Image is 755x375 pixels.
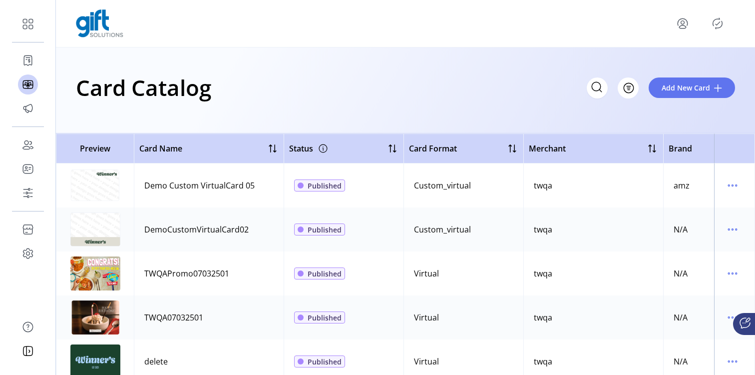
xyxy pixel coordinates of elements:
[674,311,688,323] div: N/A
[674,179,690,191] div: amz
[414,311,439,323] div: Virtual
[534,311,552,323] div: twqa
[587,77,608,98] input: Search
[308,312,342,323] span: Published
[144,223,249,235] div: DemoCustomVirtualCard02
[674,223,688,235] div: N/A
[725,309,741,325] button: menu
[674,355,688,367] div: N/A
[144,267,229,279] div: TWQAPromo07032501
[725,177,741,193] button: menu
[649,77,735,98] button: Add New Card
[76,9,123,37] img: logo
[70,212,120,246] img: preview
[669,142,692,154] span: Brand
[725,265,741,281] button: menu
[70,300,120,334] img: preview
[414,223,471,235] div: Custom_virtual
[139,142,182,154] span: Card Name
[414,179,471,191] div: Custom_virtual
[414,355,439,367] div: Virtual
[534,355,552,367] div: twqa
[662,82,710,93] span: Add New Card
[289,140,329,156] div: Status
[618,77,639,98] button: Filter Button
[308,268,342,279] span: Published
[710,15,726,31] button: Publisher Panel
[144,355,168,367] div: delete
[534,223,552,235] div: twqa
[144,179,255,191] div: Demo Custom VirtualCard 05
[308,180,342,191] span: Published
[70,256,120,290] img: preview
[76,70,211,105] h1: Card Catalog
[529,142,566,154] span: Merchant
[725,353,741,369] button: menu
[725,221,741,237] button: menu
[534,267,552,279] div: twqa
[414,267,439,279] div: Virtual
[675,15,691,31] button: menu
[674,267,688,279] div: N/A
[70,168,120,202] img: preview
[409,142,457,154] span: Card Format
[308,224,342,235] span: Published
[534,179,552,191] div: twqa
[308,356,342,367] span: Published
[144,311,203,323] div: TWQA07032501
[61,142,129,154] span: Preview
